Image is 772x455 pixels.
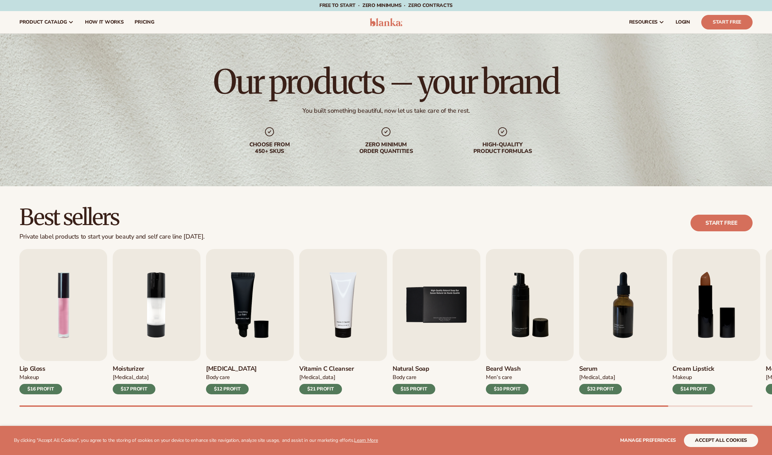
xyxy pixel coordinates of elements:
[113,384,155,394] div: $17 PROFIT
[206,365,257,373] h3: [MEDICAL_DATA]
[629,19,658,25] span: resources
[486,374,529,381] div: Men’s Care
[129,11,160,33] a: pricing
[393,384,435,394] div: $15 PROFIT
[299,249,387,394] a: 4 / 9
[676,19,690,25] span: LOGIN
[672,249,760,394] a: 8 / 9
[299,365,354,373] h3: Vitamin C Cleanser
[206,384,249,394] div: $12 PROFIT
[299,384,342,394] div: $21 PROFIT
[486,365,529,373] h3: Beard Wash
[302,107,470,115] div: You built something beautiful, now let us take care of the rest.
[620,434,676,447] button: Manage preferences
[393,249,480,394] a: 5 / 9
[670,11,696,33] a: LOGIN
[19,384,62,394] div: $16 PROFIT
[354,437,378,444] a: Learn More
[113,374,155,381] div: [MEDICAL_DATA]
[393,365,435,373] h3: Natural Soap
[624,11,670,33] a: resources
[85,19,124,25] span: How It Works
[393,374,435,381] div: Body Care
[19,233,205,241] div: Private label products to start your beauty and self care line [DATE].
[486,249,574,394] a: 6 / 9
[684,434,758,447] button: accept all cookies
[213,65,559,98] h1: Our products – your brand
[225,141,314,155] div: Choose from 450+ Skus
[113,365,155,373] h3: Moisturizer
[19,365,62,373] h3: Lip Gloss
[14,438,378,444] p: By clicking "Accept All Cookies", you agree to the storing of cookies on your device to enhance s...
[14,11,79,33] a: product catalog
[672,365,715,373] h3: Cream Lipstick
[206,374,257,381] div: Body Care
[135,19,154,25] span: pricing
[79,11,129,33] a: How It Works
[620,437,676,444] span: Manage preferences
[19,249,107,394] a: 1 / 9
[113,249,200,394] a: 2 / 9
[19,374,62,381] div: Makeup
[579,384,622,394] div: $32 PROFIT
[206,249,294,394] a: 3 / 9
[370,18,403,26] img: logo
[579,249,667,394] a: 7 / 9
[579,374,622,381] div: [MEDICAL_DATA]
[458,141,547,155] div: High-quality product formulas
[342,141,430,155] div: Zero minimum order quantities
[319,2,453,9] span: Free to start · ZERO minimums · ZERO contracts
[19,19,67,25] span: product catalog
[486,384,529,394] div: $10 PROFIT
[672,384,715,394] div: $14 PROFIT
[299,374,354,381] div: [MEDICAL_DATA]
[579,365,622,373] h3: Serum
[701,15,753,29] a: Start Free
[672,374,715,381] div: Makeup
[19,206,205,229] h2: Best sellers
[690,215,753,231] a: Start free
